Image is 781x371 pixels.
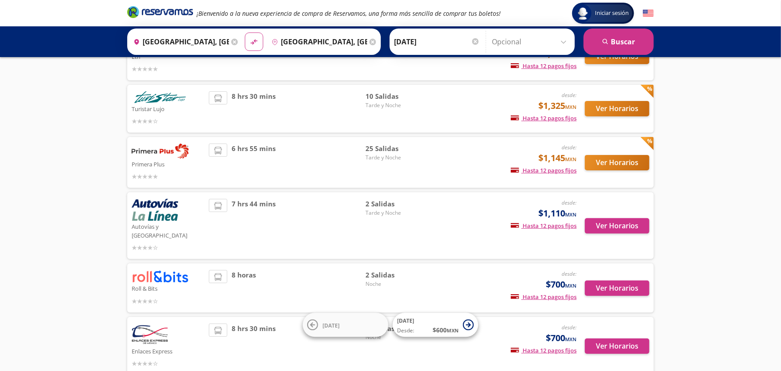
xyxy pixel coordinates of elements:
[365,333,427,341] span: Noche
[585,339,649,354] button: Ver Horarios
[132,324,168,346] img: Enlaces Express
[565,211,577,218] small: MXN
[127,5,193,18] i: Brand Logo
[394,31,480,53] input: Elegir Fecha
[232,199,276,252] span: 7 hrs 44 mins
[132,283,204,293] p: Roll & Bits
[132,103,204,114] p: Turistar Lujo
[132,199,178,221] img: Autovías y La Línea
[365,154,427,162] span: Tarde y Noche
[492,31,570,53] input: Opcional
[232,91,276,126] span: 8 hrs 30 mins
[232,324,276,369] span: 8 hrs 30 mins
[132,91,189,103] img: Turistar Lujo
[365,101,427,109] span: Tarde y Noche
[585,155,649,170] button: Ver Horarios
[268,31,367,53] input: Buscar Destino
[433,326,459,335] span: $ 600
[132,346,204,356] p: Enlaces Express
[565,104,577,110] small: MXN
[447,328,459,334] small: MXN
[562,91,577,99] em: desde:
[511,114,577,122] span: Hasta 12 pagos fijos
[565,282,577,289] small: MXN
[365,209,427,217] span: Tarde y Noche
[232,144,276,181] span: 6 hrs 55 mins
[232,270,256,306] span: 8 horas
[511,62,577,70] span: Hasta 12 pagos fijos
[538,99,577,112] span: $1,325
[132,144,189,158] img: Primera Plus
[562,144,577,151] em: desde:
[365,91,427,101] span: 10 Salidas
[397,317,414,325] span: [DATE]
[585,101,649,116] button: Ver Horarios
[585,281,649,296] button: Ver Horarios
[130,31,229,53] input: Buscar Origen
[365,144,427,154] span: 25 Salidas
[393,313,478,337] button: [DATE]Desde:$600MXN
[538,151,577,165] span: $1,145
[511,346,577,354] span: Hasta 12 pagos fijos
[565,156,577,162] small: MXN
[511,166,577,174] span: Hasta 12 pagos fijos
[365,199,427,209] span: 2 Salidas
[562,270,577,277] em: desde:
[132,158,204,169] p: Primera Plus
[511,222,577,230] span: Hasta 12 pagos fijos
[538,207,577,220] span: $1,110
[127,5,193,21] a: Brand Logo
[365,280,427,288] span: Noche
[322,322,340,329] span: [DATE]
[197,9,501,18] em: ¡Bienvenido a la nueva experiencia de compra de Reservamos, una forma más sencilla de comprar tus...
[546,331,577,345] span: $700
[584,29,654,55] button: Buscar
[565,336,577,342] small: MXN
[562,199,577,206] em: desde:
[591,9,632,18] span: Iniciar sesión
[546,278,577,291] span: $700
[585,218,649,234] button: Ver Horarios
[132,270,189,283] img: Roll & Bits
[643,8,654,19] button: English
[303,313,388,337] button: [DATE]
[365,270,427,280] span: 2 Salidas
[562,324,577,331] em: desde:
[397,327,414,335] span: Desde:
[511,293,577,301] span: Hasta 12 pagos fijos
[132,221,204,240] p: Autovías y [GEOGRAPHIC_DATA]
